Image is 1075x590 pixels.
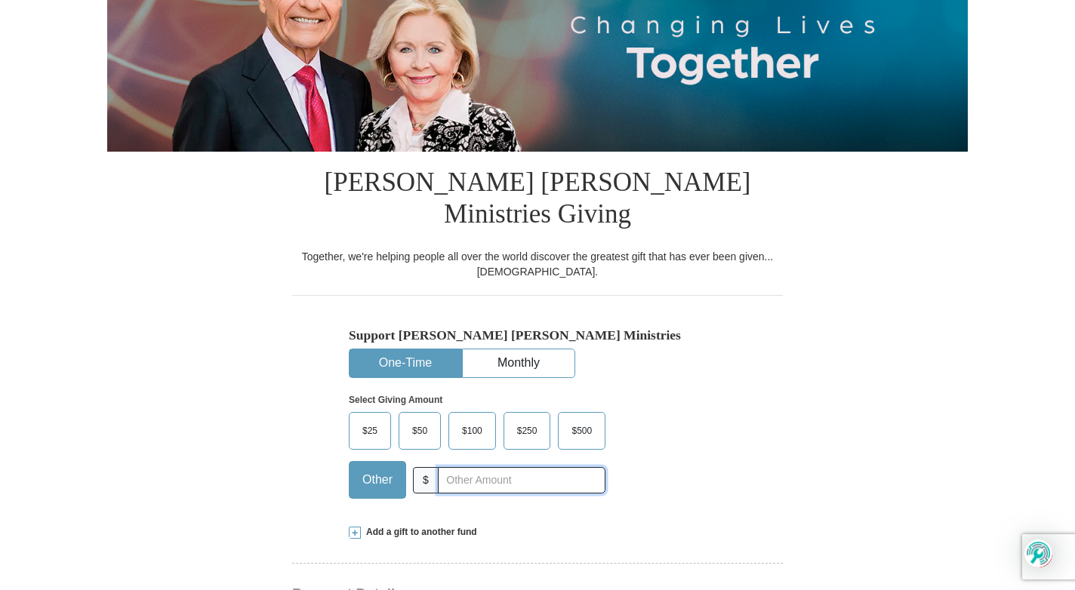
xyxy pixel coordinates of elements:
div: Together, we're helping people all over the world discover the greatest gift that has ever been g... [292,249,783,279]
strong: Select Giving Amount [349,395,442,405]
h1: [PERSON_NAME] [PERSON_NAME] Ministries Giving [292,152,783,249]
span: $100 [454,419,490,442]
span: Other [355,469,400,491]
span: $500 [564,419,599,442]
h5: Support [PERSON_NAME] [PERSON_NAME] Ministries [349,327,726,343]
span: $ [413,467,439,493]
span: $25 [355,419,385,442]
input: Other Amount [438,467,605,493]
button: Monthly [463,349,574,377]
span: $250 [510,419,545,442]
span: $50 [405,419,435,442]
button: One-Time [350,349,461,377]
span: Add a gift to another fund [361,526,477,539]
